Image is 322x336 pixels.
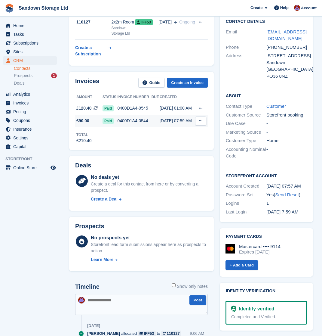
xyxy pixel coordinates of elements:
[266,120,307,127] div: -
[3,39,57,47] a: menu
[5,156,60,162] span: Storefront
[160,105,194,111] div: [DATE] 01:00 AM
[275,192,299,197] a: Send Reset
[13,48,49,56] span: Sites
[231,314,301,320] div: Completed and Verified.
[91,241,208,254] div: Storefront lead form submissions appear here as prospects to action.
[226,112,266,119] div: Customer Source
[3,99,57,107] a: menu
[266,209,298,214] time: 2025-09-25 06:59:48 UTC
[13,99,49,107] span: Invoices
[266,73,307,80] div: PO36 8NZ
[226,120,266,127] div: Use Case
[266,191,307,198] div: Yes
[76,105,92,111] span: £120.40
[103,92,118,102] th: Status
[3,48,57,56] a: menu
[226,29,266,42] div: Email
[266,200,307,207] div: 1
[266,44,307,51] div: [PHONE_NUMBER]
[189,295,206,305] button: Post
[301,5,317,11] span: Account
[3,116,57,125] a: menu
[75,223,104,230] h2: Prospects
[76,118,89,124] span: £90.00
[226,183,266,190] div: Account Created
[226,234,307,239] h2: Payment cards
[3,134,57,142] a: menu
[91,181,208,194] div: Create a deal for this contact from here or by converting a prospect.
[226,52,266,79] div: Address
[266,52,307,59] div: [STREET_ADDRESS]
[158,19,172,25] span: [DATE]
[226,200,266,207] div: Logins
[103,105,114,111] span: Paid
[87,323,100,328] div: [DATE]
[138,78,165,88] a: Guide
[239,244,281,249] div: Mastercard •••• 9114
[13,163,49,172] span: Online Store
[167,78,208,88] a: Create an Invoice
[75,42,111,60] a: Create a Subscription
[3,125,57,133] a: menu
[75,45,107,57] div: Create a Subscription
[266,59,307,66] div: Sandown
[135,19,152,25] span: IFF53
[13,90,49,98] span: Analytics
[75,162,91,169] h2: Deals
[14,80,25,86] span: Deals
[179,20,195,24] span: Ongoing
[50,164,57,171] a: Preview store
[76,138,92,144] div: £210.40
[266,66,307,73] div: [GEOGRAPHIC_DATA]
[118,118,152,124] div: 0400D1A4-0544
[280,5,289,11] span: Help
[226,146,266,160] div: Accounting Nominal Code
[13,125,49,133] span: Insurance
[226,173,307,179] h2: Storefront Account
[3,142,57,151] a: menu
[103,118,114,124] span: Paid
[266,29,307,41] a: [EMAIL_ADDRESS][DOMAIN_NAME]
[111,25,135,36] div: Sandown Storage Ltd
[91,257,208,263] a: Learn More
[13,142,49,151] span: Capital
[172,283,176,287] input: Show only notes
[160,118,194,124] div: [DATE] 07:59 AM
[3,56,57,65] a: menu
[266,146,307,160] div: -
[75,283,100,290] h2: Timeline
[91,257,113,263] div: Learn More
[3,90,57,98] a: menu
[111,19,135,25] div: 2x2m Room
[294,5,300,11] img: Chloe Lovelock-Brown
[226,137,266,144] div: Customer Type
[266,183,307,190] div: [DATE] 07:57 AM
[91,196,208,202] a: Create a Deal
[91,174,208,181] div: No deals yet
[225,244,235,254] img: Mastercard Logo
[76,132,92,138] div: Total
[14,73,32,79] span: Prospects
[226,92,307,98] h2: About
[13,107,49,116] span: Pricing
[91,234,208,241] div: No prospects yet
[226,129,266,136] div: Marketing Source
[3,30,57,39] a: menu
[118,92,152,102] th: Invoice number
[231,306,236,312] img: Identity Verification Ready
[250,5,262,11] span: Create
[14,73,57,79] a: Prospects 1
[225,260,258,270] a: + Add a Card
[16,3,70,13] a: Sandown Storage Ltd
[266,137,307,144] div: Home
[160,92,194,102] th: Created
[13,39,49,47] span: Subscriptions
[78,297,85,303] img: Chloe Lovelock-Brown
[226,44,266,51] div: Phone
[226,19,307,24] h2: Contact Details
[75,19,111,25] div: 110127
[14,66,57,71] a: Contacts
[266,112,307,119] div: Storefront booking
[236,305,274,313] div: Identity verified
